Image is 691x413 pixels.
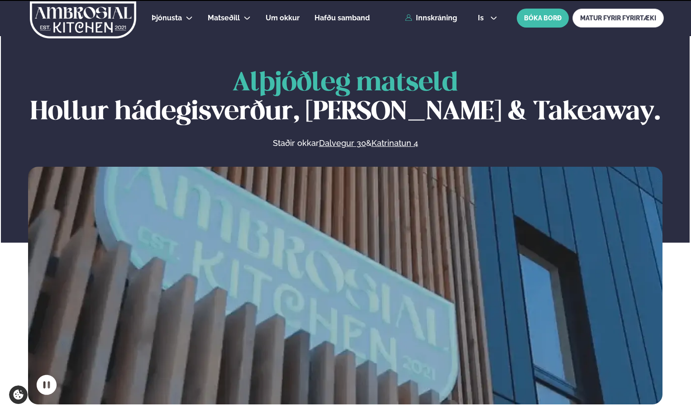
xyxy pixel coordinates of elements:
[471,14,505,22] button: is
[233,71,458,96] span: Alþjóðleg matseld
[405,14,457,22] a: Innskráning
[319,138,366,149] a: Dalvegur 30
[208,13,240,23] a: Matseðill
[315,13,370,23] a: Hafðu samband
[372,138,418,149] a: Katrinatun 4
[9,385,28,404] a: Cookie settings
[152,14,182,22] span: Þjónusta
[208,14,240,22] span: Matseðill
[266,13,300,23] a: Um okkur
[29,1,137,38] img: logo
[478,14,486,22] span: is
[572,9,664,28] a: MATUR FYRIR FYRIRTÆKI
[28,69,662,127] h1: Hollur hádegisverður, [PERSON_NAME] & Takeaway.
[152,13,182,23] a: Þjónusta
[315,14,370,22] span: Hafðu samband
[517,9,569,28] button: BÓKA BORÐ
[266,14,300,22] span: Um okkur
[174,138,516,149] p: Staðir okkar &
